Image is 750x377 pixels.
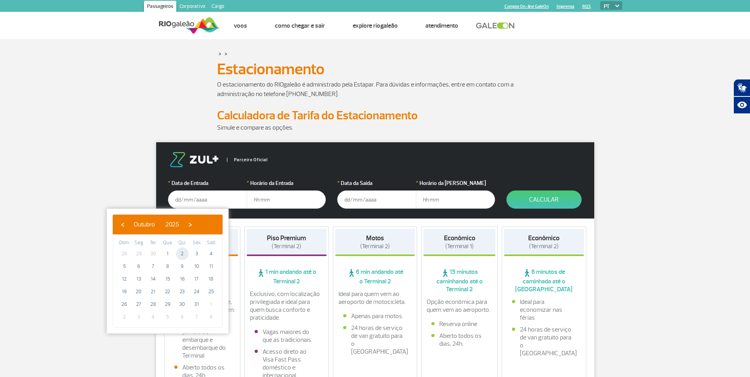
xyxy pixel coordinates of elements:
span: 30 [147,247,159,260]
button: Abrir recursos assistivos. [733,96,750,114]
li: Vagas maiores do que as tradicionais. [255,328,319,344]
span: Outubro [134,221,155,228]
span: 17 [190,273,203,285]
span: 25 [205,285,217,298]
h2: Calculadora de Tarifa do Estacionamento [217,108,533,123]
strong: Econômico [444,234,475,242]
span: 2 [118,311,130,323]
strong: Econômico [528,234,559,242]
span: 29 [132,247,145,260]
span: 7 [147,260,159,273]
span: 2 [176,247,189,260]
label: Horário da Entrada [247,179,326,187]
span: 6 minutos de caminhada até o [GEOGRAPHIC_DATA] [504,268,584,293]
a: > [225,49,227,58]
span: 5 [118,260,130,273]
span: 22 [161,285,174,298]
div: Plugin de acessibilidade da Hand Talk. [733,79,750,114]
li: Reserva online [431,320,487,328]
span: ‹ [117,219,128,230]
input: dd/mm/aaaa [168,190,247,209]
span: 15 minutos caminhando até o Terminal 2 [423,268,495,293]
span: Parceiro Oficial [227,158,268,162]
span: 3 [190,247,203,260]
p: O estacionamento do RIOgaleão é administrado pela Estapar. Para dúvidas e informações, entre em c... [217,80,533,99]
input: dd/mm/aaaa [337,190,416,209]
a: Explore RIOgaleão [353,22,398,30]
p: Exclusivo, com localização privilegiada e ideal para quem busca conforto e praticidade. [250,290,323,322]
button: Abrir tradutor de língua de sinais. [733,79,750,96]
span: 9 [176,260,189,273]
span: 10 [190,260,203,273]
th: weekday [204,239,218,247]
span: 12 [118,273,130,285]
label: Data da Saída [337,179,416,187]
li: 24 horas de serviço de van gratuito para o [GEOGRAPHIC_DATA] [343,324,407,356]
span: 1 min andando até o Terminal 2 [247,268,327,285]
a: Passageiros [144,1,176,13]
span: 7 [190,311,203,323]
th: weekday [175,239,189,247]
th: weekday [189,239,204,247]
span: 26 [118,298,130,311]
a: Atendimento [425,22,458,30]
span: 28 [147,298,159,311]
bs-datepicker-navigation-view: ​ ​ ​ [117,219,196,227]
label: Data de Entrada [168,179,247,187]
span: 6 min andando até o Terminal 2 [335,268,415,285]
li: 24 horas de serviço de van gratuito para o [GEOGRAPHIC_DATA] [512,326,576,357]
a: Imprensa [557,4,574,9]
span: 28 [118,247,130,260]
span: 5 [161,311,174,323]
span: 19 [118,285,130,298]
bs-datepicker-container: calendar [107,209,229,334]
span: 8 [161,260,174,273]
label: Horário da [PERSON_NAME] [416,179,495,187]
a: > [219,49,221,58]
span: 20 [132,285,145,298]
img: logo-zul.png [168,152,220,167]
button: 2025 [160,219,184,230]
th: weekday [132,239,146,247]
button: Outubro [128,219,160,230]
span: 1 [161,247,174,260]
span: 4 [205,247,217,260]
li: Ideal para economizar nas férias [512,298,576,322]
a: Cargo [208,1,227,13]
strong: Motos [366,234,384,242]
li: Apenas para motos. [343,312,407,320]
span: 13 [132,273,145,285]
a: Corporativo [176,1,208,13]
span: 29 [161,298,174,311]
h1: Estacionamento [217,62,533,76]
span: 18 [205,273,217,285]
th: weekday [117,239,132,247]
span: 14 [147,273,159,285]
span: (Terminal 2) [360,243,390,250]
span: 16 [176,273,189,285]
input: hh:mm [416,190,495,209]
span: 31 [190,298,203,311]
span: 11 [205,260,217,273]
strong: Piso Premium [267,234,306,242]
button: Calcular [506,190,582,209]
p: Opção econômica para quem vem ao aeroporto. [427,298,492,314]
input: hh:mm [247,190,326,209]
span: 24 [190,285,203,298]
a: RQS [582,4,591,9]
th: weekday [146,239,161,247]
span: 1 [205,298,217,311]
p: Ideal para quem vem ao aeroporto de motocicleta. [338,290,412,306]
a: Voos [234,22,247,30]
span: 30 [176,298,189,311]
th: weekday [161,239,175,247]
span: 27 [132,298,145,311]
span: 6 [176,311,189,323]
span: 21 [147,285,159,298]
span: 3 [132,311,145,323]
span: (Terminal 1) [445,243,474,250]
span: 6 [132,260,145,273]
p: Simule e compare as opções. [217,123,533,132]
button: › [184,219,196,230]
